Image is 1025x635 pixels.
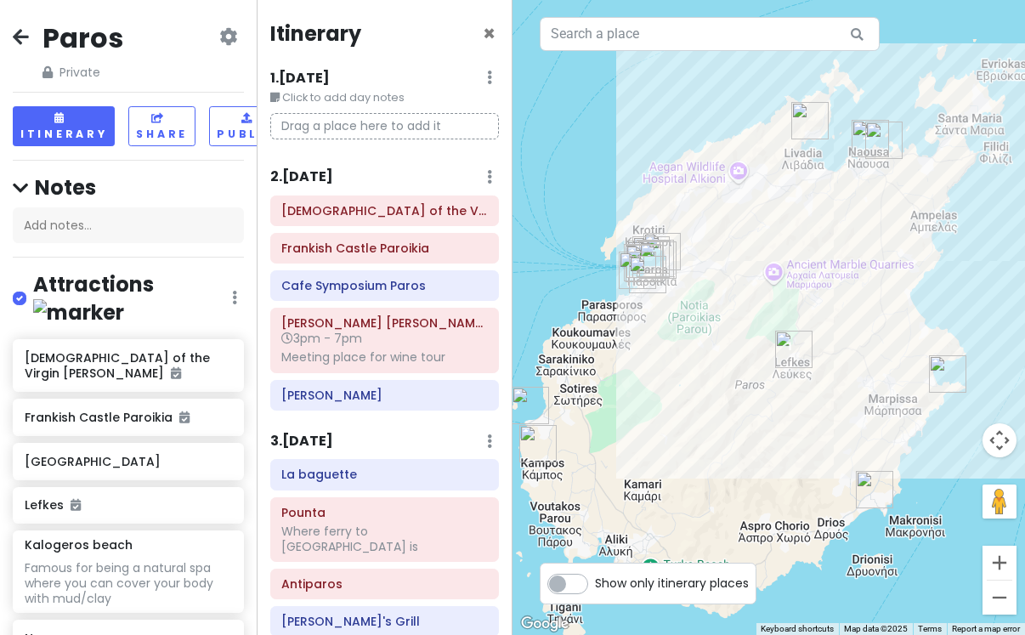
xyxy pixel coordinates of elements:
[281,614,487,629] h6: George's Grill
[42,20,123,56] h2: Paros
[540,17,880,51] input: Search a place
[761,623,834,635] button: Keyboard shortcuts
[519,425,557,462] div: Jb's Atelier Marble Workshop
[281,524,487,554] div: Where ferry to [GEOGRAPHIC_DATA] is
[281,330,362,347] span: 3pm - 7pm
[626,241,664,278] div: Frankish Castle Paroikia
[42,63,123,82] span: Private
[171,367,181,379] i: Added to itinerary
[517,613,573,635] img: Google
[270,70,330,88] h6: 1 . [DATE]
[483,20,496,48] span: Close itinerary
[179,411,190,423] i: Added to itinerary
[25,350,231,381] h6: [DEMOGRAPHIC_DATA] of the Virgin [PERSON_NAME]
[281,349,487,365] div: Meeting place for wine tour
[270,168,333,186] h6: 2 . [DATE]
[852,120,889,157] div: Naousa
[281,241,487,256] h6: Frankish Castle Paroikia
[281,388,487,403] h6: Bountaraki
[983,581,1017,615] button: Zoom out
[281,467,487,482] h6: La baguette
[13,207,244,243] div: Add notes...
[844,624,908,633] span: Map data ©2025
[33,299,124,326] img: marker
[639,241,677,279] div: Archaeological Museum of Paros
[791,102,829,139] div: Kolympethres Beach
[512,387,549,424] div: Pounta
[643,233,681,270] div: The Little Green Rocket
[209,106,293,146] button: Publish
[595,574,749,592] span: Show only itinerary places
[13,106,115,146] button: Itinerary
[270,89,500,106] small: Click to add day notes
[25,537,133,553] h6: Kalogeros beach
[856,471,893,508] div: Golden Beach Paros
[281,315,487,331] h6: Christou Konstantopoulos 2, Paros 844 00, Greece
[33,271,232,326] h4: Attractions
[13,174,244,201] h4: Notes
[775,331,813,368] div: Lefkes
[865,122,903,159] div: Moraitis Estate
[629,256,666,293] div: La baguette
[71,499,81,511] i: Added to itinerary
[517,613,573,635] a: Open this area in Google Maps (opens a new window)
[632,236,670,274] div: Oasis Hotel Paros
[281,278,487,293] h6: Cafe Symposium Paros
[281,505,487,520] h6: Pounta
[270,433,333,451] h6: 3 . [DATE]
[25,410,231,425] h6: Frankish Castle Paroikia
[128,106,195,146] button: Share
[25,497,231,513] h6: Lefkes
[25,560,231,607] div: Famous for being a natural spa where you can cover your body with mud/clay
[918,624,942,633] a: Terms
[632,241,670,278] div: Cafe Symposium Paros
[483,24,496,44] button: Close
[624,244,661,281] div: Secret Cafe
[281,203,487,218] h6: Holy Shrine of the Virgin Mary Ekatontapyliani
[929,355,966,393] div: Kalogeros beach
[281,576,487,592] h6: Antiparos
[983,485,1017,519] button: Drag Pegman onto the map to open Street View
[270,20,361,47] h4: Itinerary
[637,240,674,277] div: Holy Shrine of the Virgin Mary Ekatontapyliani
[619,252,656,289] div: Bountaraki
[983,546,1017,580] button: Zoom in
[25,454,231,469] h6: [GEOGRAPHIC_DATA]
[952,624,1020,633] a: Report a map error
[983,423,1017,457] button: Map camera controls
[270,113,500,139] p: Drag a place here to add it
[626,245,663,282] div: Apollon Garden Restaurant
